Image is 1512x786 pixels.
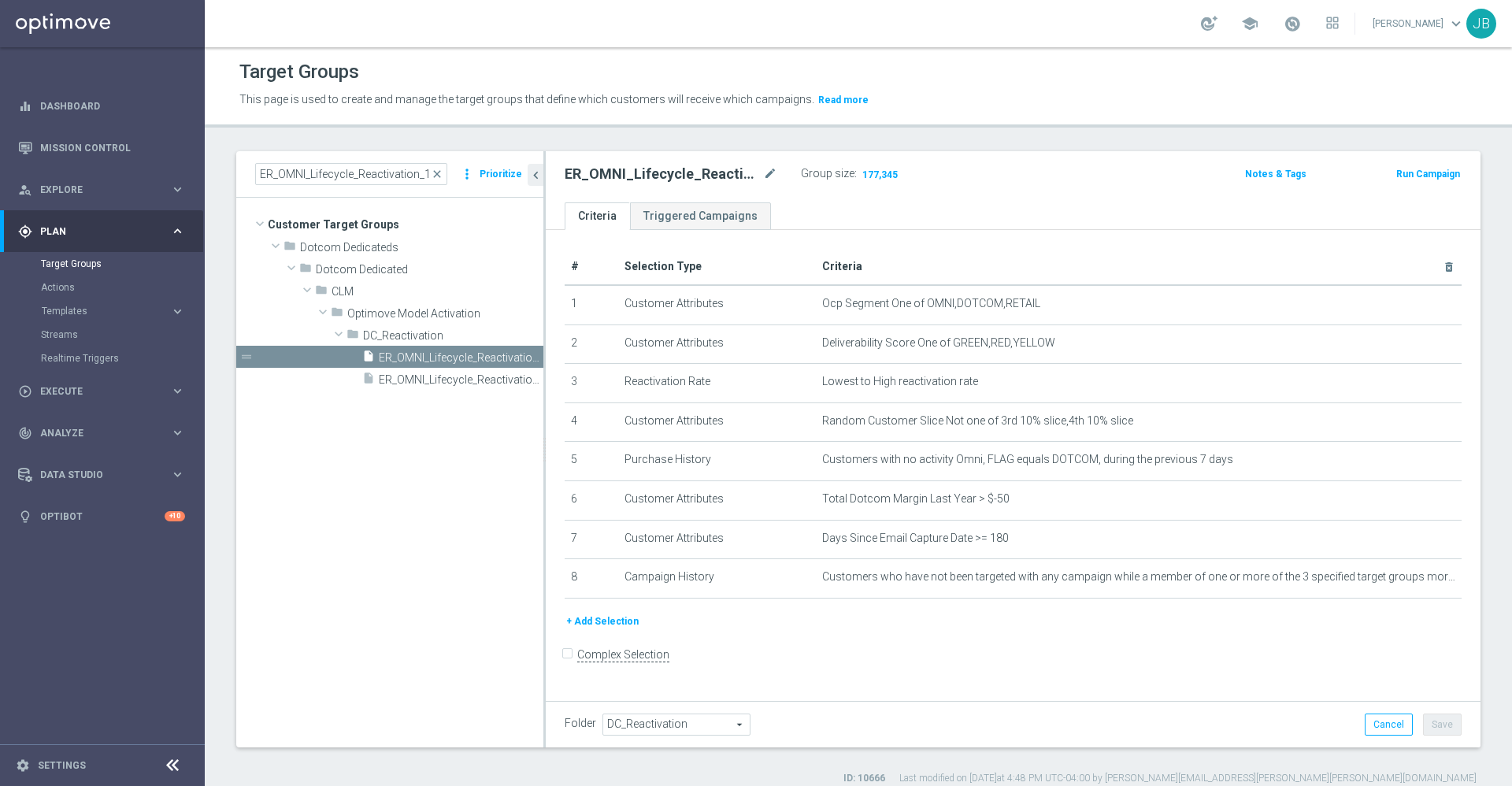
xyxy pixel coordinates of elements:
i: keyboard_arrow_right [170,384,185,399]
i: folder [346,328,359,346]
span: Dotcom Dedicated [316,263,543,276]
span: Analyze [40,428,170,438]
button: person_search Explore keyboard_arrow_right [17,184,186,196]
i: keyboard_arrow_right [170,224,185,239]
span: Execute [40,387,170,396]
i: gps_fixed [18,224,32,239]
i: folder [315,284,328,302]
span: Explore [40,185,170,195]
button: Run Campaign [1395,165,1462,183]
div: Templates [41,299,203,323]
td: 8 [565,559,618,599]
i: keyboard_arrow_right [170,425,185,440]
i: keyboard_arrow_right [170,304,185,319]
span: 177,345 [861,169,899,184]
a: Criteria [565,202,630,230]
i: mode_edit [763,165,777,184]
td: Purchase History [618,442,816,481]
button: Save [1423,714,1462,736]
td: 6 [565,480,618,520]
label: Group size [801,167,854,180]
i: more_vert [459,163,475,185]
span: ER_OMNI_Lifecycle_Reactivation_15off60_V1 [379,351,543,365]
a: [PERSON_NAME]keyboard_arrow_down [1371,12,1466,35]
a: Streams [41,328,164,341]
div: Execute [18,384,170,399]
td: Reactivation Rate [618,364,816,403]
button: Templates keyboard_arrow_right [41,305,186,317]
i: insert_drive_file [362,350,375,368]
i: lightbulb [18,510,32,524]
label: ID: 10666 [843,772,885,785]
th: Selection Type [618,249,816,285]
i: keyboard_arrow_right [170,182,185,197]
a: Triggered Campaigns [630,202,771,230]
button: play_circle_outline Execute keyboard_arrow_right [17,385,186,398]
label: Folder [565,717,596,730]
label: : [854,167,857,180]
span: Days Since Email Capture Date >= 180 [822,532,1009,545]
button: Read more [817,91,870,109]
div: Analyze [18,426,170,440]
a: Dashboard [40,85,185,127]
td: Customer Attributes [618,480,816,520]
button: Data Studio keyboard_arrow_right [17,469,186,481]
span: school [1241,15,1258,32]
span: Templates [42,306,154,316]
i: keyboard_arrow_right [170,467,185,482]
span: Optimove Model Activation [347,307,543,321]
button: + Add Selection [565,613,640,630]
div: Plan [18,224,170,239]
td: Customer Attributes [618,520,816,559]
div: Actions [41,276,203,299]
button: Cancel [1365,714,1413,736]
div: lightbulb Optibot +10 [17,510,186,523]
label: Complex Selection [577,647,669,662]
a: Realtime Triggers [41,352,164,365]
h2: ER_OMNI_Lifecycle_Reactivation_15off60_V1 [565,165,760,184]
button: track_changes Analyze keyboard_arrow_right [17,427,186,439]
span: Dotcom Dedicateds [300,241,543,254]
td: 1 [565,285,618,324]
div: Mission Control [18,127,185,169]
td: Customer Attributes [618,402,816,442]
div: Target Groups [41,252,203,276]
span: Data Studio [40,470,170,480]
td: Customer Attributes [618,324,816,364]
span: keyboard_arrow_down [1447,15,1465,32]
button: Notes & Tags [1243,165,1308,183]
div: Streams [41,323,203,347]
button: Mission Control [17,142,186,154]
button: chevron_left [528,164,543,186]
span: This page is used to create and manage the target groups that define which customers will receive... [239,93,814,106]
a: Optibot [40,495,165,537]
span: Random Customer Slice Not one of 3rd 10% slice,4th 10% slice [822,414,1133,428]
i: folder [331,306,343,324]
span: DC_Reactivation [363,329,543,343]
span: Customer Target Groups [268,213,543,235]
div: JB [1466,9,1496,39]
h1: Target Groups [239,61,359,83]
a: Mission Control [40,127,185,169]
div: Dashboard [18,85,185,127]
i: settings [16,758,30,773]
i: folder [283,239,296,258]
button: equalizer Dashboard [17,100,186,113]
td: 7 [565,520,618,559]
i: insert_drive_file [362,372,375,390]
span: ER_OMNI_Lifecycle_Reactivation_15off60_V1_06022025 [379,373,543,387]
i: folder [299,261,312,280]
button: gps_fixed Plan keyboard_arrow_right [17,225,186,238]
td: 5 [565,442,618,481]
td: Campaign History [618,559,816,599]
div: Optibot [18,495,185,537]
div: +10 [165,511,185,521]
i: equalizer [18,99,32,113]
